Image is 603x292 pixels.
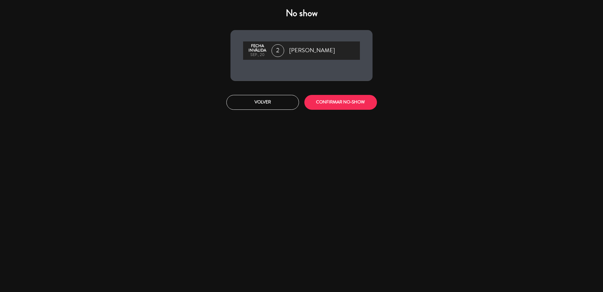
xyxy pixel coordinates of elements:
span: [PERSON_NAME] [289,46,335,55]
span: 2 [272,44,284,57]
div: sep., 20 [246,53,268,57]
h4: No show [230,8,373,19]
div: Fecha inválida [246,44,268,53]
button: CONFIRMAR NO-SHOW [304,95,377,110]
button: Volver [226,95,299,110]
